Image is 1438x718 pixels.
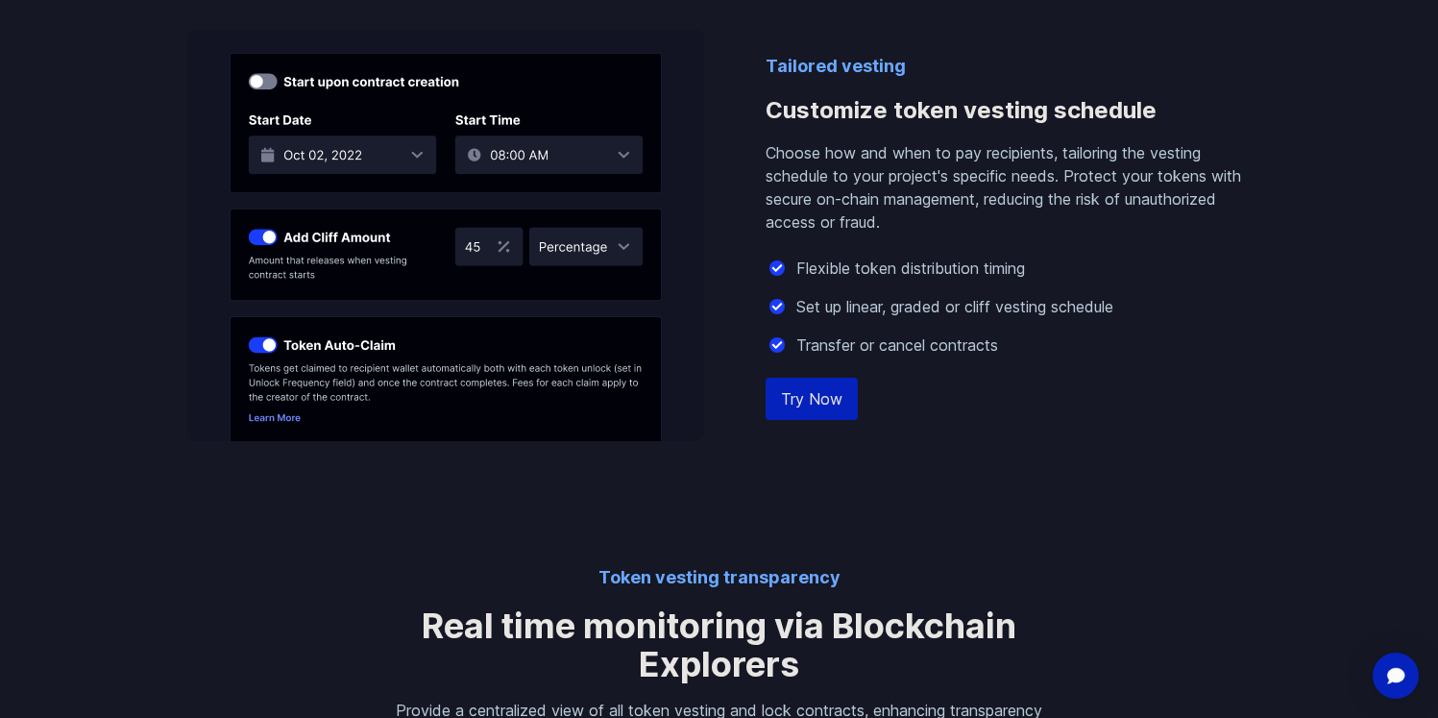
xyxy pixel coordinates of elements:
p: Transfer or cancel contracts [796,334,998,357]
h3: Customize token vesting schedule [766,80,1252,141]
h3: Real time monitoring via Blockchain Explorers [393,607,1046,683]
a: Try Now [766,378,858,420]
p: Tailored vesting [766,53,1252,80]
p: Choose how and when to pay recipients, tailoring the vesting schedule to your project's specific ... [766,141,1252,234]
img: Customize token vesting schedule [187,30,704,441]
p: Set up linear, graded or cliff vesting schedule [796,295,1113,318]
p: Token vesting transparency [393,564,1046,591]
p: Flexible token distribution timing [796,257,1025,280]
div: Open Intercom Messenger [1373,653,1419,699]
